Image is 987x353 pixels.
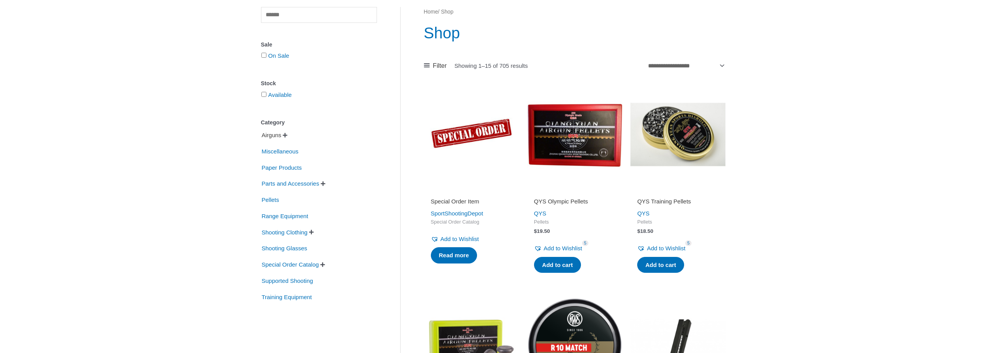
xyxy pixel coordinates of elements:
[582,240,588,246] span: 5
[261,164,302,170] a: Paper Products
[261,129,282,142] span: Airguns
[455,63,528,69] p: Showing 1–15 of 705 results
[283,133,287,138] span: 
[645,59,726,72] select: Shop order
[685,240,691,246] span: 5
[534,198,615,208] a: QYS Olympic Pellets
[424,7,726,17] nav: Breadcrumb
[261,212,309,219] a: Range Equipment
[424,9,438,15] a: Home
[261,131,282,138] a: Airguns
[534,257,581,273] a: Add to cart: “QYS Olympic Pellets”
[261,180,320,186] a: Parts and Accessories
[431,198,512,208] a: Special Order Item
[637,228,653,234] bdi: 18.50
[424,22,726,44] h1: Shop
[261,78,377,89] div: Stock
[261,39,377,50] div: Sale
[527,87,622,182] img: QYS Olympic Pellets
[261,228,308,235] a: Shooting Clothing
[261,277,314,284] a: Supported Shooting
[261,261,320,267] a: Special Order Catalog
[431,234,479,245] a: Add to Wishlist
[431,187,512,196] iframe: Customer reviews powered by Trustpilot
[431,247,477,263] a: Read more about “Special Order Item”
[431,198,512,205] h2: Special Order Item
[637,198,719,205] h2: QYS Training Pellets
[321,181,325,186] span: 
[261,148,299,154] a: Miscellaneous
[261,196,280,203] a: Pellets
[309,229,314,235] span: 
[534,198,615,205] h2: QYS Olympic Pellets
[261,53,266,58] input: On Sale
[544,245,582,251] span: Add to Wishlist
[637,198,719,208] a: QYS Training Pellets
[268,52,289,59] a: On Sale
[647,245,685,251] span: Add to Wishlist
[431,210,483,217] a: SportShootingDepot
[630,87,726,182] img: QYS Training Pellets
[534,187,615,196] iframe: Customer reviews powered by Trustpilot
[534,210,546,217] a: QYS
[261,274,314,288] span: Supported Shooting
[637,219,719,226] span: Pellets
[261,177,320,190] span: Parts and Accessories
[637,257,684,273] a: Add to cart: “QYS Training Pellets”
[261,117,377,128] div: Category
[534,243,582,254] a: Add to Wishlist
[261,92,266,97] input: Available
[261,226,308,239] span: Shooting Clothing
[261,245,308,251] a: Shooting Glasses
[637,243,685,254] a: Add to Wishlist
[261,161,302,174] span: Paper Products
[261,242,308,255] span: Shooting Glasses
[441,236,479,242] span: Add to Wishlist
[431,219,512,226] span: Special Order Catalog
[534,228,537,234] span: $
[268,91,292,98] a: Available
[261,210,309,223] span: Range Equipment
[320,262,325,267] span: 
[424,60,447,72] a: Filter
[637,228,640,234] span: $
[424,87,519,182] img: Special Order Item
[534,219,615,226] span: Pellets
[637,187,719,196] iframe: Customer reviews powered by Trustpilot
[261,291,313,304] span: Training Equipment
[261,293,313,300] a: Training Equipment
[637,210,650,217] a: QYS
[261,193,280,207] span: Pellets
[261,145,299,158] span: Miscellaneous
[261,258,320,271] span: Special Order Catalog
[534,228,550,234] bdi: 19.50
[433,60,447,72] span: Filter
